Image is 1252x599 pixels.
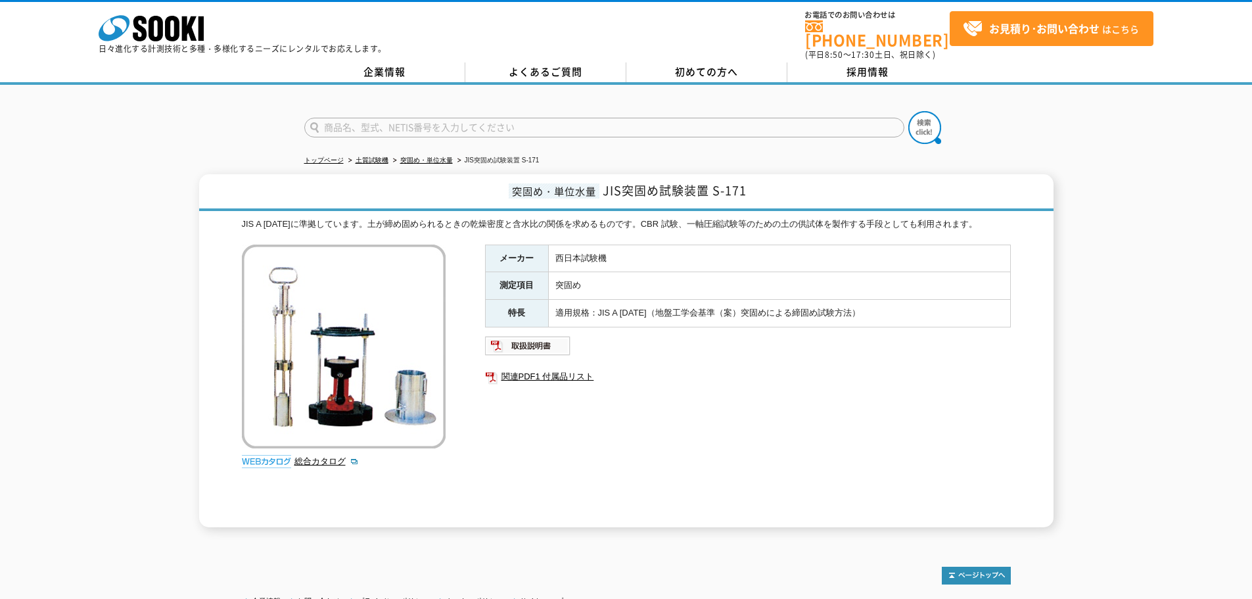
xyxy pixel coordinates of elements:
[805,11,950,19] span: お電話でのお問い合わせは
[485,300,548,327] th: 特長
[304,118,904,137] input: 商品名、型式、NETIS番号を入力してください
[603,181,747,199] span: JIS突固め試験装置 S-171
[294,456,359,466] a: 総合カタログ
[787,62,948,82] a: 採用情報
[485,368,1011,385] a: 関連PDF1 付属品リスト
[908,111,941,144] img: btn_search.png
[242,218,1011,231] div: JIS A [DATE]に準拠しています。土が締め固められるときの乾燥密度と含水比の関係を求めるものです。CBR 試験、一軸圧縮試験等のための土の供試体を製作する手段としても利用されます。
[485,335,571,356] img: 取扱説明書
[99,45,386,53] p: 日々進化する計測技術と多種・多様化するニーズにレンタルでお応えします。
[548,300,1010,327] td: 適用規格：JIS A [DATE]（地盤工学会基準（案）突固めによる締固め試験方法）
[548,272,1010,300] td: 突固め
[675,64,738,79] span: 初めての方へ
[455,154,540,168] li: JIS突固め試験装置 S-171
[805,20,950,47] a: [PHONE_NUMBER]
[626,62,787,82] a: 初めての方へ
[825,49,843,60] span: 8:50
[485,344,571,354] a: 取扱説明書
[963,19,1139,39] span: はこちら
[356,156,388,164] a: 土質試験機
[950,11,1153,46] a: お見積り･お問い合わせはこちら
[304,62,465,82] a: 企業情報
[989,20,1100,36] strong: お見積り･お問い合わせ
[400,156,453,164] a: 突固め・単位水量
[509,183,599,199] span: 突固め・単位水量
[242,455,291,468] img: webカタログ
[485,245,548,272] th: メーカー
[242,245,446,448] img: JIS突固め試験装置 S-171
[805,49,935,60] span: (平日 ～ 土日、祝日除く)
[851,49,875,60] span: 17:30
[304,156,344,164] a: トップページ
[465,62,626,82] a: よくあるご質問
[485,272,548,300] th: 測定項目
[942,567,1011,585] img: トップページへ
[548,245,1010,272] td: 西日本試験機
